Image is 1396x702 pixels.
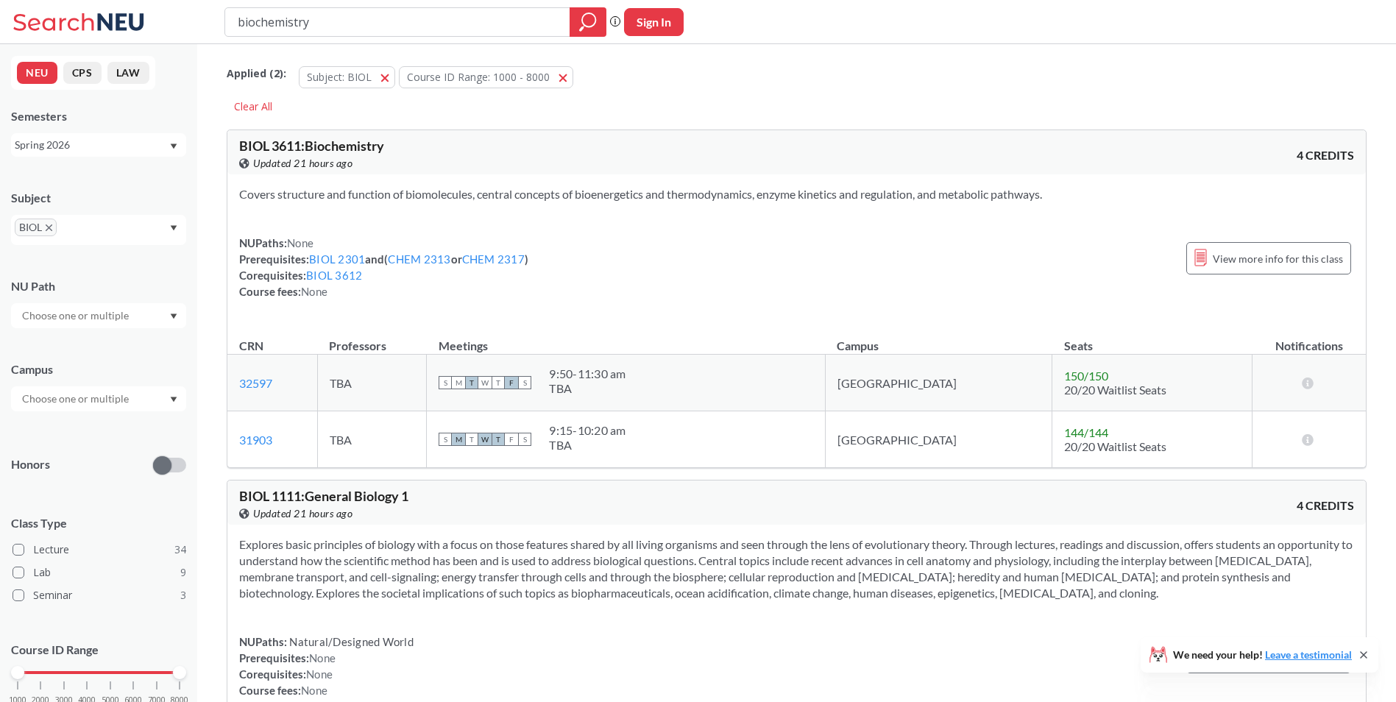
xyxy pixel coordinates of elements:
a: 32597 [239,376,272,390]
span: S [518,433,531,446]
div: Subject [11,190,186,206]
a: CHEM 2317 [462,252,525,266]
span: 20/20 Waitlist Seats [1064,439,1166,453]
div: 9:15 - 10:20 am [549,423,626,438]
a: 31903 [239,433,272,447]
span: F [505,433,518,446]
div: Semesters [11,108,186,124]
span: Course ID Range: 1000 - 8000 [407,70,550,84]
div: Campus [11,361,186,377]
span: BIOL 3611 : Biochemistry [239,138,384,154]
td: [GEOGRAPHIC_DATA] [825,411,1052,468]
span: S [518,376,531,389]
span: BIOLX to remove pill [15,219,57,236]
a: BIOL 3612 [306,269,362,282]
span: Applied ( 2 ): [227,65,286,82]
div: CRN [239,338,263,354]
th: Campus [825,323,1052,355]
span: S [439,433,452,446]
span: Class Type [11,515,186,531]
span: BIOL 1111 : General Biology 1 [239,488,408,504]
svg: magnifying glass [579,12,597,32]
svg: Dropdown arrow [170,143,177,149]
span: None [306,667,333,681]
section: Explores basic principles of biology with a focus on those features shared by all living organism... [239,536,1354,601]
th: Meetings [427,323,825,355]
svg: Dropdown arrow [170,313,177,319]
div: Spring 2026Dropdown arrow [11,133,186,157]
span: F [505,376,518,389]
span: M [452,376,465,389]
span: T [465,433,478,446]
div: BIOLX to remove pillDropdown arrow [11,215,186,245]
button: CPS [63,62,102,84]
div: NUPaths: Prerequisites: and ( or ) Corequisites: Course fees: [239,235,528,299]
p: Honors [11,456,50,473]
span: View more info for this class [1213,249,1343,268]
button: Sign In [624,8,684,36]
span: None [287,236,313,249]
div: TBA [549,381,626,396]
label: Lecture [13,540,186,559]
span: None [301,285,327,298]
div: 9:50 - 11:30 am [549,366,626,381]
span: Subject: BIOL [307,70,372,84]
td: [GEOGRAPHIC_DATA] [825,355,1052,411]
th: Professors [317,323,427,355]
svg: Dropdown arrow [170,397,177,403]
div: Clear All [227,96,280,118]
span: 144 / 144 [1064,425,1108,439]
a: CHEM 2313 [388,252,450,266]
div: Dropdown arrow [11,303,186,328]
label: Seminar [13,586,186,605]
button: NEU [17,62,57,84]
td: TBA [317,411,427,468]
span: W [478,376,492,389]
span: T [492,433,505,446]
span: 4 CREDITS [1297,497,1354,514]
p: Course ID Range [11,642,186,659]
span: 150 / 150 [1064,369,1108,383]
button: LAW [107,62,149,84]
svg: X to remove pill [46,224,52,231]
span: None [301,684,327,697]
span: 34 [174,542,186,558]
svg: Dropdown arrow [170,225,177,231]
span: Updated 21 hours ago [253,506,352,522]
input: Choose one or multiple [15,307,138,325]
span: W [478,433,492,446]
button: Course ID Range: 1000 - 8000 [399,66,573,88]
div: NUPaths: Prerequisites: Corequisites: Course fees: [239,634,414,698]
span: S [439,376,452,389]
input: Choose one or multiple [15,390,138,408]
span: 20/20 Waitlist Seats [1064,383,1166,397]
span: Updated 21 hours ago [253,155,352,171]
div: Spring 2026 [15,137,169,153]
span: 3 [180,587,186,603]
span: T [465,376,478,389]
span: We need your help! [1173,650,1352,660]
th: Seats [1052,323,1252,355]
div: Dropdown arrow [11,386,186,411]
td: TBA [317,355,427,411]
span: None [309,651,336,664]
span: Natural/Designed World [287,635,414,648]
a: Leave a testimonial [1265,648,1352,661]
th: Notifications [1252,323,1366,355]
label: Lab [13,563,186,582]
div: NU Path [11,278,186,294]
span: T [492,376,505,389]
section: Covers structure and function of biomolecules, central concepts of bioenergetics and thermodynami... [239,186,1354,202]
a: BIOL 2301 [309,252,365,266]
span: 4 CREDITS [1297,147,1354,163]
span: M [452,433,465,446]
button: Subject: BIOL [299,66,395,88]
div: TBA [549,438,626,453]
input: Class, professor, course number, "phrase" [236,10,559,35]
div: magnifying glass [570,7,606,37]
span: 9 [180,564,186,581]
